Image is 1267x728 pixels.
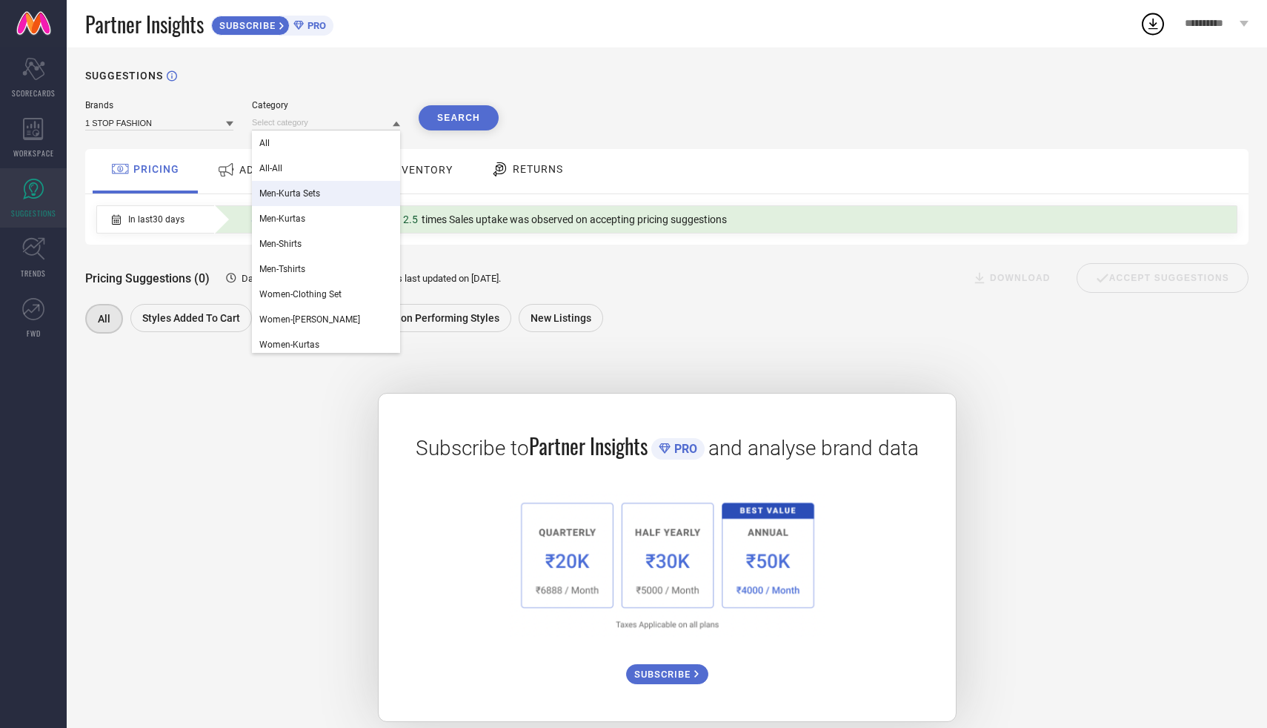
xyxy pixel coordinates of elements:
[513,163,563,175] span: RETURNS
[259,289,342,300] span: Women-Clothing Set
[252,282,400,307] div: Women-Clothing Set
[212,20,279,31] span: SUBSCRIBE
[142,312,240,324] span: Styles Added To Cart
[85,100,233,110] div: Brands
[403,214,418,225] span: 2.5
[85,271,210,285] span: Pricing Suggestions (0)
[27,328,41,339] span: FWD
[393,312,499,324] span: Non Performing Styles
[259,264,305,274] span: Men-Tshirts
[252,130,400,156] div: All
[259,138,270,148] span: All
[244,210,734,229] div: Percentage of sellers who have viewed suggestions for the current Insight Type
[671,442,697,456] span: PRO
[1140,10,1166,37] div: Open download list
[252,100,400,110] div: Category
[419,105,499,130] button: Search
[259,314,360,325] span: Women-[PERSON_NAME]
[252,231,400,257] div: Men-Shirts
[259,340,319,350] span: Women-Kurtas
[1077,263,1248,293] div: Accept Suggestions
[259,188,320,199] span: Men-Kurta Sets
[252,257,400,282] div: Men-Tshirts
[252,206,400,231] div: Men-Kurtas
[259,163,282,173] span: All-All
[708,436,919,460] span: and analyse brand data
[133,163,179,175] span: PRICING
[252,307,400,332] div: Women-Kurta Sets
[259,239,302,249] span: Men-Shirts
[211,12,333,36] a: SUBSCRIBEPRO
[12,87,56,99] span: SCORECARDS
[128,214,184,225] span: In last 30 days
[508,491,825,638] img: 1a6fb96cb29458d7132d4e38d36bc9c7.png
[252,115,400,130] input: Select category
[242,273,501,284] span: Data is based on last 30 days and was last updated on [DATE] .
[422,214,727,225] span: times Sales uptake was observed on accepting pricing suggestions
[634,669,694,680] span: SUBSCRIBE
[626,653,708,684] a: SUBSCRIBE
[98,313,110,325] span: All
[85,9,204,39] span: Partner Insights
[21,268,46,279] span: TRENDS
[531,312,591,324] span: New Listings
[416,436,529,460] span: Subscribe to
[252,181,400,206] div: Men-Kurta Sets
[252,156,400,181] div: All-All
[304,20,326,31] span: PRO
[13,148,54,159] span: WORKSPACE
[252,332,400,357] div: Women-Kurtas
[259,214,305,224] span: Men-Kurtas
[529,431,648,461] span: Partner Insights
[85,70,163,82] h1: SUGGESTIONS
[251,214,265,225] span: 8%
[11,208,56,219] span: SUGGESTIONS
[239,164,330,176] span: ADVERTISEMENT
[390,164,453,176] span: INVENTORY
